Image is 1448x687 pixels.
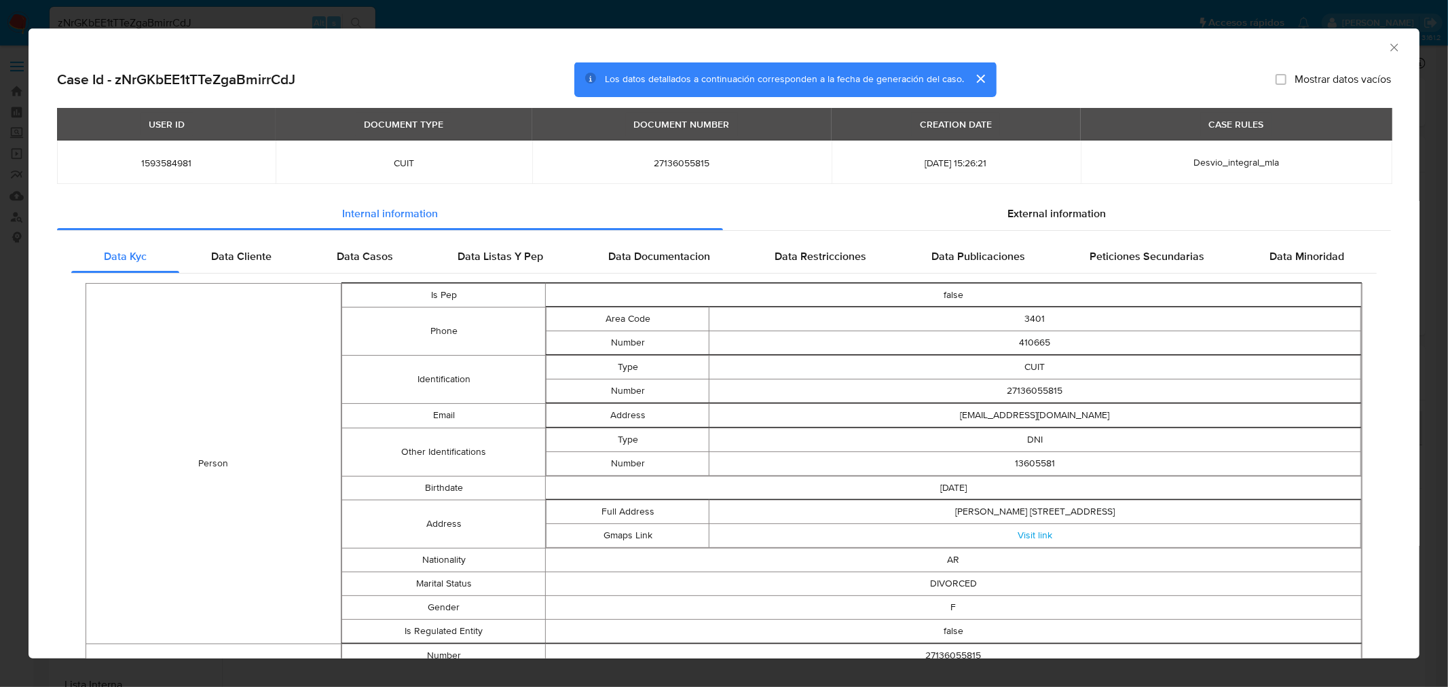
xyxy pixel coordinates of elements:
[337,248,393,264] span: Data Casos
[709,355,1361,379] td: CUIT
[546,548,1362,572] td: AR
[342,500,546,548] td: Address
[211,248,272,264] span: Data Cliente
[709,307,1361,331] td: 3401
[546,572,1362,595] td: DIVORCED
[104,248,147,264] span: Data Kyc
[292,157,516,169] span: CUIT
[73,157,259,169] span: 1593584981
[546,619,1362,643] td: false
[1388,41,1400,53] button: Cerrar ventana
[848,157,1064,169] span: [DATE] 15:26:21
[546,307,709,331] td: Area Code
[458,248,543,264] span: Data Listas Y Pep
[57,198,1391,230] div: Detailed info
[1269,248,1344,264] span: Data Minoridad
[356,113,451,136] div: DOCUMENT TYPE
[775,248,867,264] span: Data Restricciones
[546,379,709,403] td: Number
[626,113,738,136] div: DOCUMENT NUMBER
[1276,74,1286,85] input: Mostrar datos vacíos
[1201,113,1272,136] div: CASE RULES
[546,331,709,354] td: Number
[342,644,546,667] td: Number
[342,307,546,355] td: Phone
[342,403,546,428] td: Email
[931,248,1025,264] span: Data Publicaciones
[1193,155,1279,169] span: Desvio_integral_mla
[29,29,1419,658] div: closure-recommendation-modal
[342,206,438,221] span: Internal information
[709,428,1361,451] td: DNI
[546,283,1362,307] td: false
[546,500,709,523] td: Full Address
[709,379,1361,403] td: 27136055815
[709,500,1361,523] td: [PERSON_NAME] [STREET_ADDRESS]
[546,403,709,427] td: Address
[546,428,709,451] td: Type
[342,572,546,595] td: Marital Status
[342,548,546,572] td: Nationality
[1295,73,1391,86] span: Mostrar datos vacíos
[1018,528,1052,542] a: Visit link
[1007,206,1106,221] span: External information
[964,62,997,95] button: cerrar
[342,619,546,643] td: Is Regulated Entity
[141,113,193,136] div: USER ID
[71,240,1377,273] div: Detailed internal info
[546,476,1362,500] td: [DATE]
[709,403,1361,427] td: [EMAIL_ADDRESS][DOMAIN_NAME]
[546,523,709,547] td: Gmaps Link
[342,283,546,307] td: Is Pep
[546,595,1362,619] td: F
[1090,248,1205,264] span: Peticiones Secundarias
[709,331,1361,354] td: 410665
[342,355,546,403] td: Identification
[342,595,546,619] td: Gender
[549,157,815,169] span: 27136055815
[605,73,964,86] span: Los datos detallados a continuación corresponden a la fecha de generación del caso.
[57,71,295,88] h2: Case Id - zNrGKbEE1tTTeZgaBmirrCdJ
[546,355,709,379] td: Type
[546,644,1362,667] td: 27136055815
[608,248,710,264] span: Data Documentacion
[546,451,709,475] td: Number
[709,451,1361,475] td: 13605581
[342,476,546,500] td: Birthdate
[86,283,341,644] td: Person
[912,113,1000,136] div: CREATION DATE
[342,428,546,476] td: Other Identifications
